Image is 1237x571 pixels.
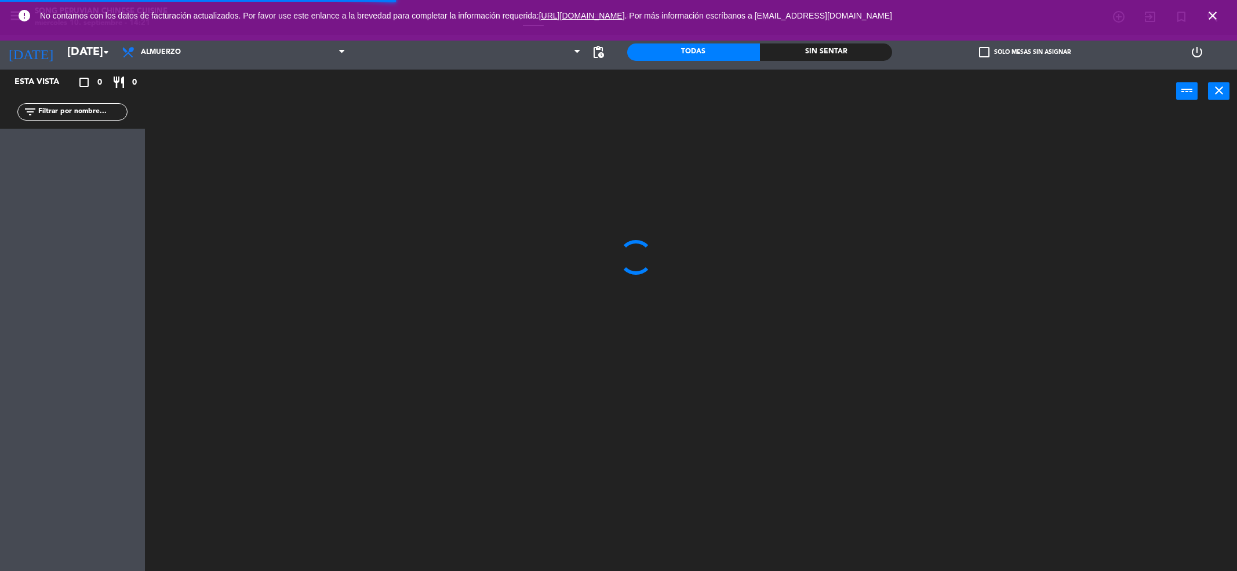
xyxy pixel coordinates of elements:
[1208,82,1229,100] button: close
[141,48,181,56] span: Almuerzo
[1180,83,1194,97] i: power_input
[6,75,83,89] div: Esta vista
[23,105,37,119] i: filter_list
[37,106,127,118] input: Filtrar por nombre...
[591,45,605,59] span: pending_actions
[625,11,892,20] a: . Por más información escríbanos a [EMAIL_ADDRESS][DOMAIN_NAME]
[17,9,31,23] i: error
[760,43,893,61] div: Sin sentar
[979,47,1071,57] label: Solo mesas sin asignar
[1212,83,1226,97] i: close
[539,11,625,20] a: [URL][DOMAIN_NAME]
[627,43,760,61] div: Todas
[1176,82,1198,100] button: power_input
[112,75,126,89] i: restaurant
[132,76,137,89] span: 0
[1206,9,1220,23] i: close
[979,47,989,57] span: check_box_outline_blank
[40,11,892,20] span: No contamos con los datos de facturación actualizados. Por favor use este enlance a la brevedad p...
[99,45,113,59] i: arrow_drop_down
[77,75,91,89] i: crop_square
[97,76,102,89] span: 0
[1190,45,1204,59] i: power_settings_new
